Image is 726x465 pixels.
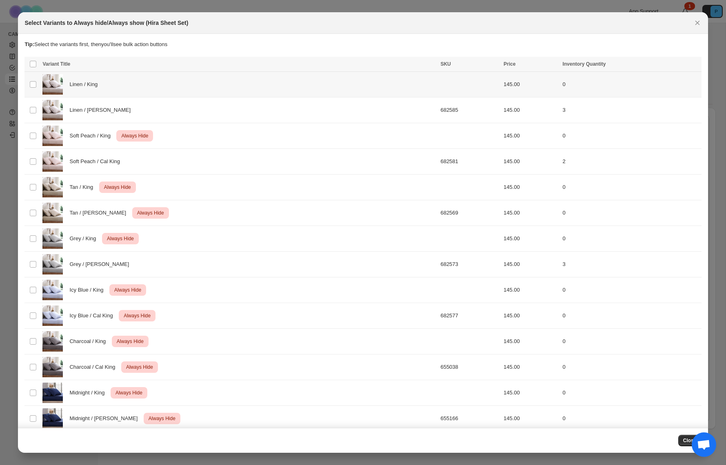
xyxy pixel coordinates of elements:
[42,126,63,146] img: SheetSet-Side-SoftPeach.jpg
[560,123,701,149] td: 0
[501,277,560,303] td: 145.00
[42,280,63,300] img: SheetSet-Side-IcyBlue.jpg
[562,61,606,67] span: Inventory Quantity
[114,388,144,398] span: Always Hide
[105,234,135,244] span: Always Hide
[69,389,109,397] span: Midnight / King
[42,151,63,172] img: SheetSet-Side-SoftPeach.jpg
[438,303,501,329] td: 682577
[438,406,501,432] td: 655166
[560,72,701,97] td: 0
[69,132,115,140] span: Soft Peach / King
[42,383,63,403] img: SheetSet-Side-Midnight.jpg
[135,208,166,218] span: Always Hide
[438,149,501,175] td: 682581
[69,363,120,371] span: Charcoal / Cal King
[501,200,560,226] td: 145.00
[560,303,701,329] td: 0
[69,157,124,166] span: Soft Peach / Cal King
[24,19,188,27] h2: Select Variants to Always hide/Always show (Hira Sheet Set)
[501,380,560,406] td: 145.00
[501,354,560,380] td: 145.00
[501,406,560,432] td: 145.00
[678,435,702,446] button: Close
[501,97,560,123] td: 145.00
[69,80,102,89] span: Linen / King
[42,357,63,377] img: SheetSet-Side-Charcoal.jpg
[438,200,501,226] td: 682569
[501,72,560,97] td: 145.00
[24,41,34,47] strong: Tip:
[560,354,701,380] td: 0
[560,277,701,303] td: 0
[438,354,501,380] td: 655038
[501,123,560,149] td: 145.00
[560,97,701,123] td: 3
[501,329,560,354] td: 145.00
[102,182,133,192] span: Always Hide
[42,100,63,120] img: SheetSet-Side-Linen.jpg
[438,252,501,277] td: 682573
[42,254,63,275] img: SheetSet-Side-Grey.jpg
[438,97,501,123] td: 682585
[560,329,701,354] td: 0
[42,177,63,197] img: SheetSet-Side-Tan.jpg
[501,149,560,175] td: 145.00
[120,131,150,141] span: Always Hide
[24,40,701,49] p: Select the variants first, then you'll see bulk action buttons
[501,303,560,329] td: 145.00
[692,432,716,457] a: Open chat
[560,175,701,200] td: 0
[113,285,143,295] span: Always Hide
[692,17,703,29] button: Close
[69,106,135,114] span: Linen / [PERSON_NAME]
[560,406,701,432] td: 0
[147,414,177,423] span: Always Hide
[501,226,560,252] td: 145.00
[42,306,63,326] img: SheetSet-Side-IcyBlue.jpg
[69,260,133,268] span: Grey / [PERSON_NAME]
[42,408,63,429] img: SheetSet-Side-Midnight.jpg
[69,183,98,191] span: Tan / King
[42,74,63,95] img: SheetSet-Side-Linen.jpg
[69,312,117,320] span: Icy Blue / Cal King
[122,311,152,321] span: Always Hide
[69,209,131,217] span: Tan / [PERSON_NAME]
[501,175,560,200] td: 145.00
[560,252,701,277] td: 3
[504,61,515,67] span: Price
[69,414,142,423] span: Midnight / [PERSON_NAME]
[501,252,560,277] td: 145.00
[560,149,701,175] td: 2
[115,337,145,346] span: Always Hide
[124,362,155,372] span: Always Hide
[69,235,100,243] span: Grey / King
[560,200,701,226] td: 0
[69,337,110,345] span: Charcoal / King
[560,226,701,252] td: 0
[69,286,108,294] span: Icy Blue / King
[42,228,63,249] img: SheetSet-Side-Grey.jpg
[683,437,697,444] span: Close
[560,380,701,406] td: 0
[42,61,70,67] span: Variant Title
[42,331,63,352] img: SheetSet-Side-Charcoal.jpg
[42,203,63,223] img: SheetSet-Side-Tan.jpg
[440,61,451,67] span: SKU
